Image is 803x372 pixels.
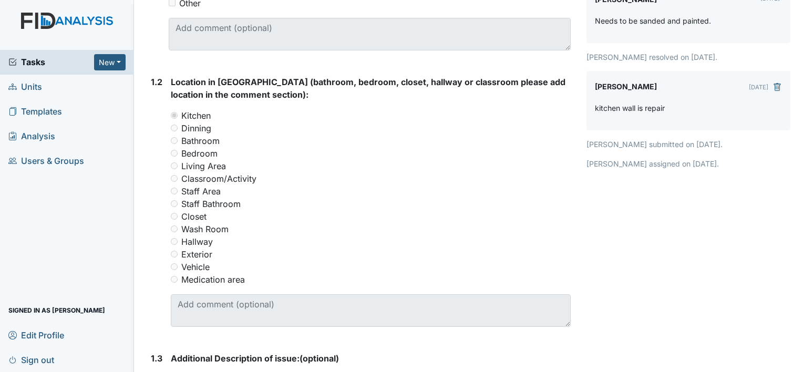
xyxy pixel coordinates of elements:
a: Tasks [8,56,94,68]
input: Classroom/Activity [171,175,178,182]
label: Living Area [181,160,226,172]
button: New [94,54,126,70]
input: Dinning [171,125,178,131]
span: Templates [8,104,62,120]
input: Bedroom [171,150,178,157]
input: Staff Area [171,188,178,194]
input: Medication area [171,276,178,283]
span: Edit Profile [8,327,64,343]
input: Hallway [171,238,178,245]
span: Signed in as [PERSON_NAME] [8,302,105,318]
label: Dinning [181,122,211,135]
input: Wash Room [171,225,178,232]
label: Exterior [181,248,212,261]
label: Bathroom [181,135,220,147]
input: Closet [171,213,178,220]
p: [PERSON_NAME] resolved on [DATE]. [586,51,790,63]
input: Kitchen [171,112,178,119]
label: Staff Bathroom [181,198,241,210]
label: Vehicle [181,261,210,273]
label: [PERSON_NAME] [595,79,657,94]
p: kitchen wall is repair [595,102,665,113]
p: [PERSON_NAME] submitted on [DATE]. [586,139,790,150]
label: Hallway [181,235,213,248]
strong: (optional) [171,352,571,365]
input: Exterior [171,251,178,257]
label: Closet [181,210,207,223]
span: Analysis [8,128,55,144]
label: 1.2 [151,76,162,88]
input: Staff Bathroom [171,200,178,207]
label: Kitchen [181,109,211,122]
span: Location in [GEOGRAPHIC_DATA] (bathroom, bedroom, closet, hallway or classroom please add locatio... [171,77,565,100]
span: Units [8,79,42,95]
span: Additional Description of issue: [171,353,300,364]
label: 1.3 [151,352,162,365]
label: Bedroom [181,147,218,160]
label: Staff Area [181,185,221,198]
span: Users & Groups [8,153,84,169]
input: Bathroom [171,137,178,144]
input: Living Area [171,162,178,169]
label: Wash Room [181,223,229,235]
input: Vehicle [171,263,178,270]
p: Needs to be sanded and painted. [595,15,711,26]
p: [PERSON_NAME] assigned on [DATE]. [586,158,790,169]
span: Sign out [8,352,54,368]
small: [DATE] [749,84,768,91]
label: Medication area [181,273,245,286]
label: Classroom/Activity [181,172,256,185]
